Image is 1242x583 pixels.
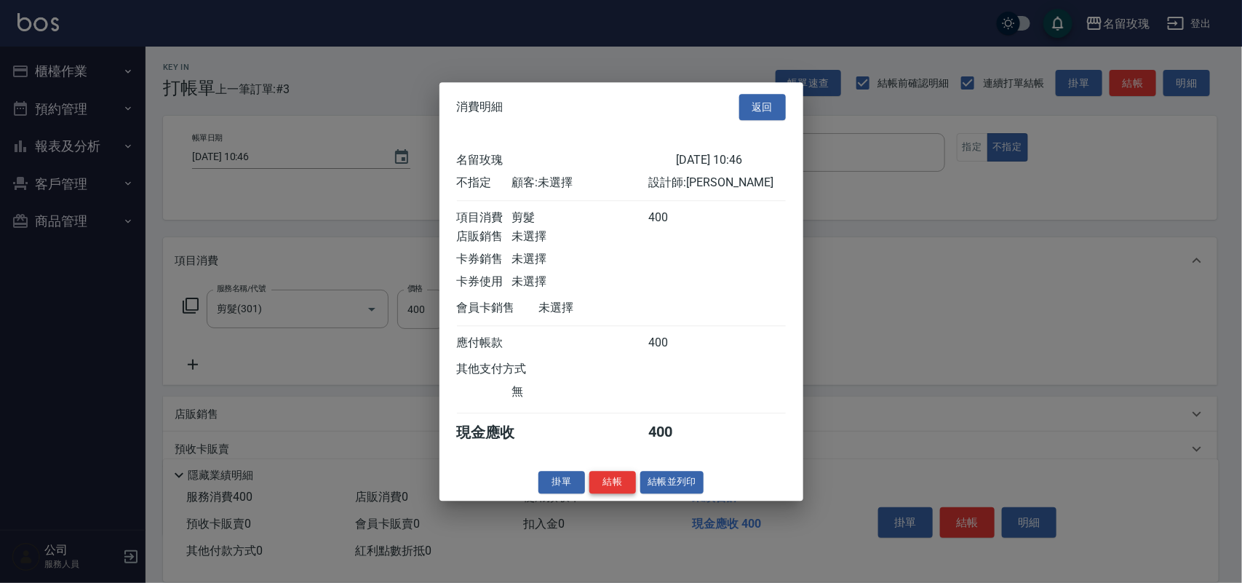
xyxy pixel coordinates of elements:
[739,94,786,121] button: 返回
[511,252,648,267] div: 未選擇
[640,471,704,493] button: 結帳並列印
[539,301,676,316] div: 未選擇
[457,423,539,443] div: 現金應收
[648,336,703,351] div: 400
[648,210,703,226] div: 400
[457,210,511,226] div: 項目消費
[511,210,648,226] div: 剪髮
[511,274,648,290] div: 未選擇
[457,100,503,114] span: 消費明細
[457,229,511,245] div: 店販銷售
[676,153,786,168] div: [DATE] 10:46
[457,336,511,351] div: 應付帳款
[511,229,648,245] div: 未選擇
[511,384,648,400] div: 無
[457,274,511,290] div: 卡券使用
[457,175,511,191] div: 不指定
[538,471,585,493] button: 掛單
[589,471,636,493] button: 結帳
[457,301,539,316] div: 會員卡銷售
[648,423,703,443] div: 400
[457,362,567,377] div: 其他支付方式
[511,175,648,191] div: 顧客: 未選擇
[648,175,785,191] div: 設計師: [PERSON_NAME]
[457,153,676,168] div: 名留玫瑰
[457,252,511,267] div: 卡券銷售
